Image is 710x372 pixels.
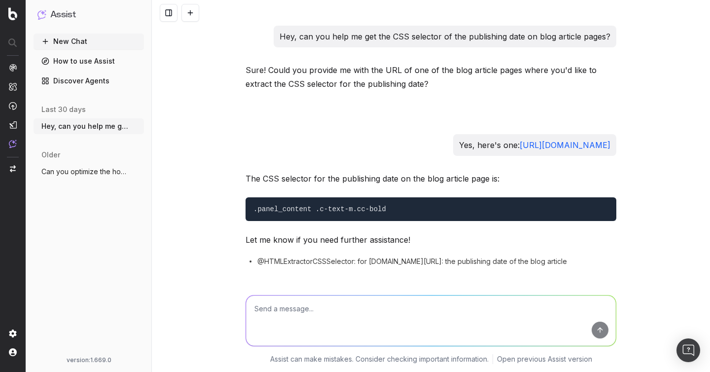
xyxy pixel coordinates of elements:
[253,205,386,213] code: .panel_content .c-text-m.cc-bold
[34,53,144,69] a: How to use Assist
[34,164,144,180] button: Can you optimize the homepage?
[9,102,17,110] img: Activation
[34,34,144,49] button: New Chat
[9,348,17,356] img: My account
[37,356,140,364] div: version: 1.669.0
[270,354,489,364] p: Assist can make mistakes. Consider checking important information.
[41,105,86,114] span: last 30 days
[9,121,17,129] img: Studio
[34,73,144,89] a: Discover Agents
[459,138,610,152] p: Yes, here's one:
[8,7,17,20] img: Botify logo
[50,8,76,22] h1: Assist
[9,140,17,148] img: Assist
[41,121,128,131] span: Hey, can you help me get the CSS selecto
[41,150,60,160] span: older
[497,354,592,364] a: Open previous Assist version
[246,63,616,91] p: Sure! Could you provide me with the URL of one of the blog article pages where you'd like to extr...
[676,338,700,362] div: Open Intercom Messenger
[9,82,17,91] img: Intelligence
[246,172,616,186] p: The CSS selector for the publishing date on the blog article page is:
[9,330,17,337] img: Setting
[37,8,140,22] button: Assist
[10,165,16,172] img: Switch project
[34,118,144,134] button: Hey, can you help me get the CSS selecto
[246,233,616,247] p: Let me know if you need further assistance!
[9,64,17,72] img: Analytics
[41,167,128,177] span: Can you optimize the homepage?
[520,140,610,150] a: [URL][DOMAIN_NAME]
[37,10,46,19] img: Assist
[257,257,567,266] span: @HTMLExtractorCSSSelector: for [DOMAIN_NAME][URL]: the publishing date of the blog article
[280,30,610,43] p: Hey, can you help me get the CSS selector of the publishing date on blog article pages?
